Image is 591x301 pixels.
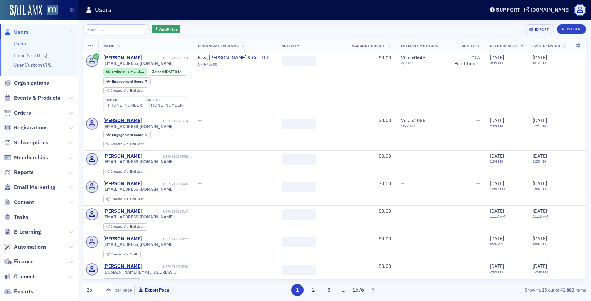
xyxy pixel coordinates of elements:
div: End User [111,170,144,174]
button: [DOMAIN_NAME] [524,7,572,12]
span: Users [14,28,29,36]
span: — [198,263,202,269]
a: [PERSON_NAME] [103,153,142,159]
div: Export [535,28,549,31]
span: [DATE] [490,54,504,61]
img: SailAMX [10,5,42,16]
span: [EMAIL_ADDRESS][DOMAIN_NAME] [103,242,174,247]
time: 4:56 PM [533,241,546,246]
span: ‌ [282,237,316,247]
a: Content [4,198,34,206]
button: 3 [323,284,335,296]
span: [DOMAIN_NAME][EMAIL_ADDRESS][DOMAIN_NAME] [103,270,188,275]
a: Events & Products [4,94,60,102]
span: $0.00 [379,180,391,187]
span: [DATE] [533,117,547,123]
span: $0.00 [379,208,391,214]
span: CPA Member [123,69,144,74]
div: [PERSON_NAME] [103,118,142,124]
span: — [476,153,480,159]
span: Joined : [152,69,165,74]
a: [PERSON_NAME] [103,236,142,242]
strong: 25 [541,287,548,293]
a: [PERSON_NAME] [103,263,142,270]
div: Joined: 2025-08-21 00:00:00 [149,68,186,76]
a: Users [14,40,26,47]
div: [PHONE_NUMBER] [147,103,184,108]
span: ‌ [282,182,316,192]
span: Created Via : [111,88,130,93]
a: E-Learning [4,228,41,236]
span: Content [14,198,34,206]
span: … [339,287,349,293]
span: Active [111,69,123,74]
span: Engagement Score : [112,132,145,137]
span: — [401,180,405,187]
a: Active CPA Member [106,69,144,74]
span: Orders [14,109,31,117]
span: ‌ [282,119,316,129]
span: [DATE] [533,180,547,187]
span: Visa : x0646 [401,54,425,61]
div: USR-21280940 [143,182,188,186]
div: Engagement Score: 7 [103,131,151,138]
time: 2:09 PM [490,123,503,128]
span: Name [103,43,114,48]
time: 4:12 PM [533,60,546,65]
span: Connect [14,273,35,280]
span: — [401,235,405,242]
span: [DATE] [533,153,547,159]
span: E-Learning [14,228,41,236]
a: Organizations [4,79,49,87]
span: 2 / 2029 [401,61,438,65]
div: [PERSON_NAME] [103,55,142,61]
a: Email Marketing [4,183,55,191]
span: [DATE] [165,69,176,74]
div: 25 [87,286,102,294]
div: End User [111,197,144,201]
time: 2:59 PM [490,269,503,274]
h1: Users [95,6,111,14]
time: 12:38 PM [533,269,548,274]
div: 7 [112,133,147,137]
span: $0.00 [379,235,391,242]
span: [DATE] [490,235,504,242]
span: [EMAIL_ADDRESS][DOMAIN_NAME] [103,124,174,129]
span: — [476,235,480,242]
div: USR-21281113 [143,56,188,60]
a: [PERSON_NAME] [103,208,142,215]
a: User Custom CPE [14,62,52,68]
span: — [401,153,405,159]
a: [PERSON_NAME] [103,181,142,187]
span: $0.00 [379,54,391,61]
a: Finance [4,258,34,265]
span: [EMAIL_ADDRESS][DOMAIN_NAME] [103,61,174,66]
span: Organization Name [198,43,239,48]
div: End User [111,89,144,93]
a: Faw, [PERSON_NAME] & Co., LLP [198,55,269,61]
span: 10 / 2028 [401,124,438,128]
div: mobile [147,98,184,103]
span: Last Updated [533,43,560,48]
span: Automations [14,243,47,251]
button: AddFilter [152,25,181,34]
div: Created Via: End User [103,87,147,95]
div: (1d) [165,69,183,74]
button: 2 [307,284,319,296]
a: Reports [4,168,34,176]
time: 8:26 AM [490,241,503,246]
div: USR-21280477 [143,237,188,241]
strong: 41,882 [559,287,575,293]
span: Memberships [14,154,48,161]
span: — [476,208,480,214]
span: $0.00 [379,263,391,269]
span: Account Credit [352,43,385,48]
div: 7 [112,80,147,83]
a: Orders [4,109,31,117]
span: $0.00 [379,117,391,123]
span: Events & Products [14,94,60,102]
